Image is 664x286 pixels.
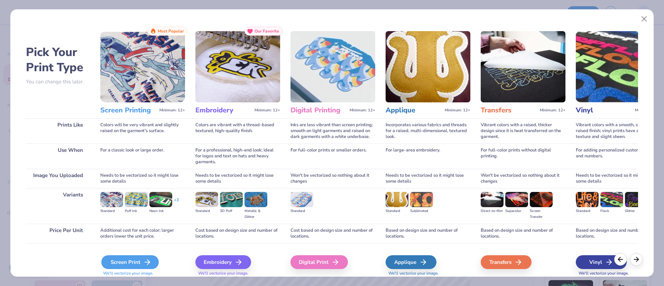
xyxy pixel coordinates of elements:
div: Won't be vectorized so nothing about it changes [481,169,565,188]
span: Minimum: 12+ [635,108,661,113]
div: Variants [26,188,90,224]
span: Our Favorite [255,29,279,34]
span: Minimum: 12+ [540,108,565,113]
div: Direct-to-film [481,208,504,214]
div: For full-color prints without digital printing. [481,144,565,169]
div: Standard [195,208,218,214]
h2: Pick Your Print Type [26,45,90,75]
h3: Transfers [481,106,537,115]
img: Flock [600,192,623,207]
span: We'll vectorize your image. [386,270,470,276]
img: Standard [386,192,408,207]
div: Supacolor [505,208,528,214]
h3: Embroidery [195,106,252,115]
div: Price Per Unit [26,224,90,243]
div: Use When [26,144,90,169]
div: Prints Like [26,118,90,144]
h3: Digital Printing [290,106,347,115]
div: For full-color prints or smaller orders. [290,144,375,169]
img: Digital Printing [290,31,375,102]
img: Embroidery [195,31,280,102]
div: Neon Ink [149,208,172,214]
span: Minimum: 12+ [445,108,470,113]
img: 3D Puff [220,192,243,207]
div: Based on design size and number of locations. [386,224,470,243]
div: Vibrant colors with a smooth, slightly raised finish; vinyl prints have a consistent texture and ... [576,118,661,144]
div: Sublimated [410,208,433,214]
img: Applique [386,31,470,102]
img: Neon Ink [149,192,172,207]
div: Screen Print [101,255,159,269]
h3: Screen Printing [100,106,157,115]
div: Standard [576,208,599,214]
button: Close [638,12,651,26]
div: Glitter [625,208,648,214]
img: Direct-to-film [481,192,504,207]
img: Standard [290,192,313,207]
img: Vinyl [576,31,661,102]
div: Cost based on design size and number of locations. [290,224,375,243]
span: We'll vectorize your image. [576,270,661,276]
div: Colors will be very vibrant and slightly raised on the garment's surface. [100,118,185,144]
div: Flock [600,208,623,214]
div: Standard [290,208,313,214]
span: We'll vectorize your image. [195,270,280,276]
div: Incorporates various fabrics and threads for a raised, multi-dimensional, textured look. [386,118,470,144]
div: Cost based on design size and number of locations. [195,224,280,243]
span: Most Popular [158,29,184,34]
div: Standard [100,208,123,214]
img: Transfers [481,31,565,102]
div: Colors are vibrant with a thread-based textured, high-quality finish. [195,118,280,144]
div: Vinyl [576,255,627,269]
span: We'll vectorize your image. [100,270,185,276]
div: For large-area embroidery. [386,144,470,169]
div: Additional cost for each color; larger orders lower the unit price. [100,224,185,243]
div: Puff Ink [125,208,148,214]
div: Vibrant colors with a raised, thicker design since it is heat transferred on the garment. [481,118,565,144]
div: Image You Uploaded [26,169,90,188]
img: Standard [576,192,599,207]
img: Sublimated [410,192,433,207]
img: Screen Printing [100,31,185,102]
span: Minimum: 12+ [159,108,185,113]
div: Won't be vectorized so nothing about it changes [290,169,375,188]
span: Minimum: 12+ [255,108,280,113]
div: Needs to be vectorized so it might lose some details [195,169,280,188]
img: Supacolor [505,192,528,207]
div: Inks are less vibrant than screen printing; smooth on light garments and raised on dark garments ... [290,118,375,144]
div: For adding personalized custom names and numbers. [576,144,661,169]
div: Standard [386,208,408,214]
div: Based on design size and number of locations. [481,224,565,243]
h3: Vinyl [576,106,632,115]
span: Minimum: 12+ [350,108,375,113]
img: Glitter [625,192,648,207]
div: Digital Print [290,255,348,269]
p: You can change this later. [26,79,90,85]
div: For a classic look or large order. [100,144,185,169]
div: Needs to be vectorized so it might lose some details [576,169,661,188]
img: Puff Ink [125,192,148,207]
h3: Applique [386,106,442,115]
img: Standard [100,192,123,207]
div: Transfers [481,255,532,269]
div: Applique [386,255,436,269]
img: Metallic & Glitter [245,192,267,207]
div: Screen Transfer [530,208,553,220]
div: Needs to be vectorized so it might lose some details [100,169,185,188]
div: For a professional, high-end look; ideal for logos and text on hats and heavy garments. [195,144,280,169]
div: Needs to be vectorized so it might lose some details [386,169,470,188]
div: Metallic & Glitter [245,208,267,220]
div: Embroidery [195,255,251,269]
img: Screen Transfer [530,192,553,207]
div: 3D Puff [220,208,243,214]
div: Based on design size and number of locations. [576,224,661,243]
img: Standard [195,192,218,207]
div: + 3 [174,197,179,209]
